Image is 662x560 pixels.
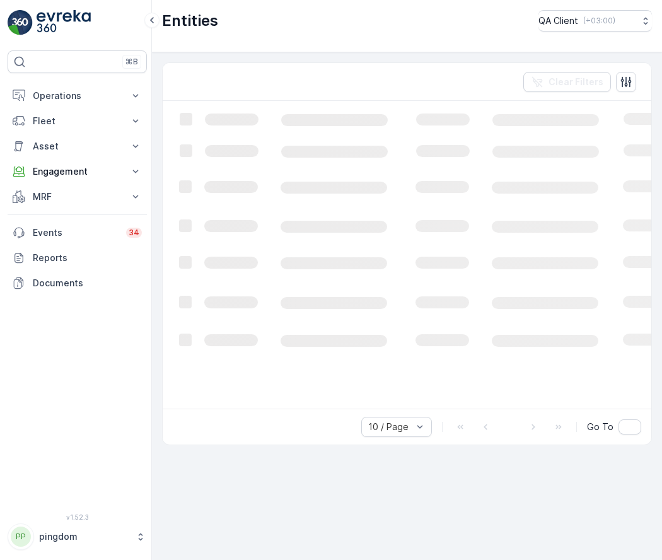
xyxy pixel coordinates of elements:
a: Events34 [8,220,147,245]
a: Documents [8,271,147,296]
p: Entities [162,11,218,31]
p: Clear Filters [549,76,603,88]
p: Fleet [33,115,122,127]
button: Clear Filters [523,72,611,92]
p: MRF [33,190,122,203]
a: Reports [8,245,147,271]
span: Go To [587,421,613,433]
p: Operations [33,90,122,102]
div: PP [11,527,31,547]
p: QA Client [538,15,578,27]
p: Asset [33,140,122,153]
p: Reports [33,252,142,264]
img: logo [8,10,33,35]
span: v 1.52.3 [8,513,147,521]
button: MRF [8,184,147,209]
p: ⌘B [125,57,138,67]
button: Operations [8,83,147,108]
button: Engagement [8,159,147,184]
button: Asset [8,134,147,159]
p: Events [33,226,119,239]
p: Documents [33,277,142,289]
p: 34 [129,228,139,238]
p: Engagement [33,165,122,178]
button: Fleet [8,108,147,134]
button: PPpingdom [8,523,147,550]
p: ( +03:00 ) [583,16,615,26]
img: logo_light-DOdMpM7g.png [37,10,91,35]
p: pingdom [39,530,129,543]
button: QA Client(+03:00) [538,10,652,32]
